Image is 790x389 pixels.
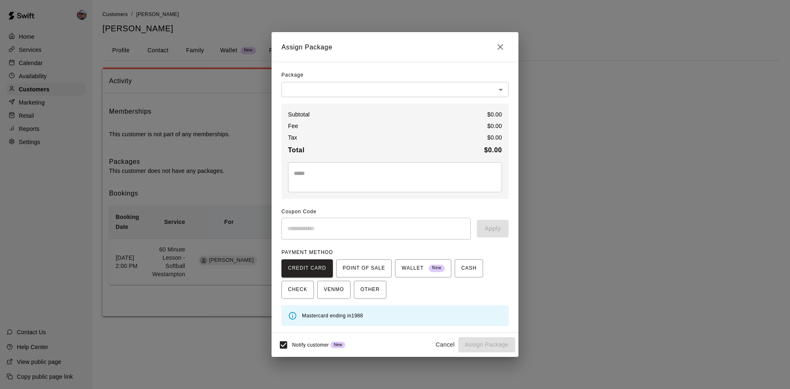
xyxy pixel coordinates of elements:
[281,205,509,219] span: Coupon Code
[487,133,502,142] p: $ 0.00
[288,262,326,275] span: CREDIT CARD
[281,259,333,277] button: CREDIT CARD
[330,342,345,347] span: New
[324,283,344,296] span: VENMO
[292,342,329,348] span: Notify customer
[402,262,445,275] span: WALLET
[288,110,310,119] p: Subtotal
[288,133,297,142] p: Tax
[272,32,518,62] h2: Assign Package
[281,249,333,255] span: PAYMENT METHOD
[429,263,445,274] span: New
[395,259,451,277] button: WALLET New
[302,313,363,319] span: Mastercard ending in 1988
[432,337,458,352] button: Cancel
[288,283,307,296] span: CHECK
[281,69,304,82] span: Package
[343,262,385,275] span: POINT OF SALE
[336,259,392,277] button: POINT OF SALE
[487,122,502,130] p: $ 0.00
[461,262,476,275] span: CASH
[354,281,386,299] button: OTHER
[455,259,483,277] button: CASH
[492,39,509,55] button: Close
[281,281,314,299] button: CHECK
[288,147,304,154] b: Total
[317,281,351,299] button: VENMO
[484,147,502,154] b: $ 0.00
[360,283,380,296] span: OTHER
[288,122,298,130] p: Fee
[487,110,502,119] p: $ 0.00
